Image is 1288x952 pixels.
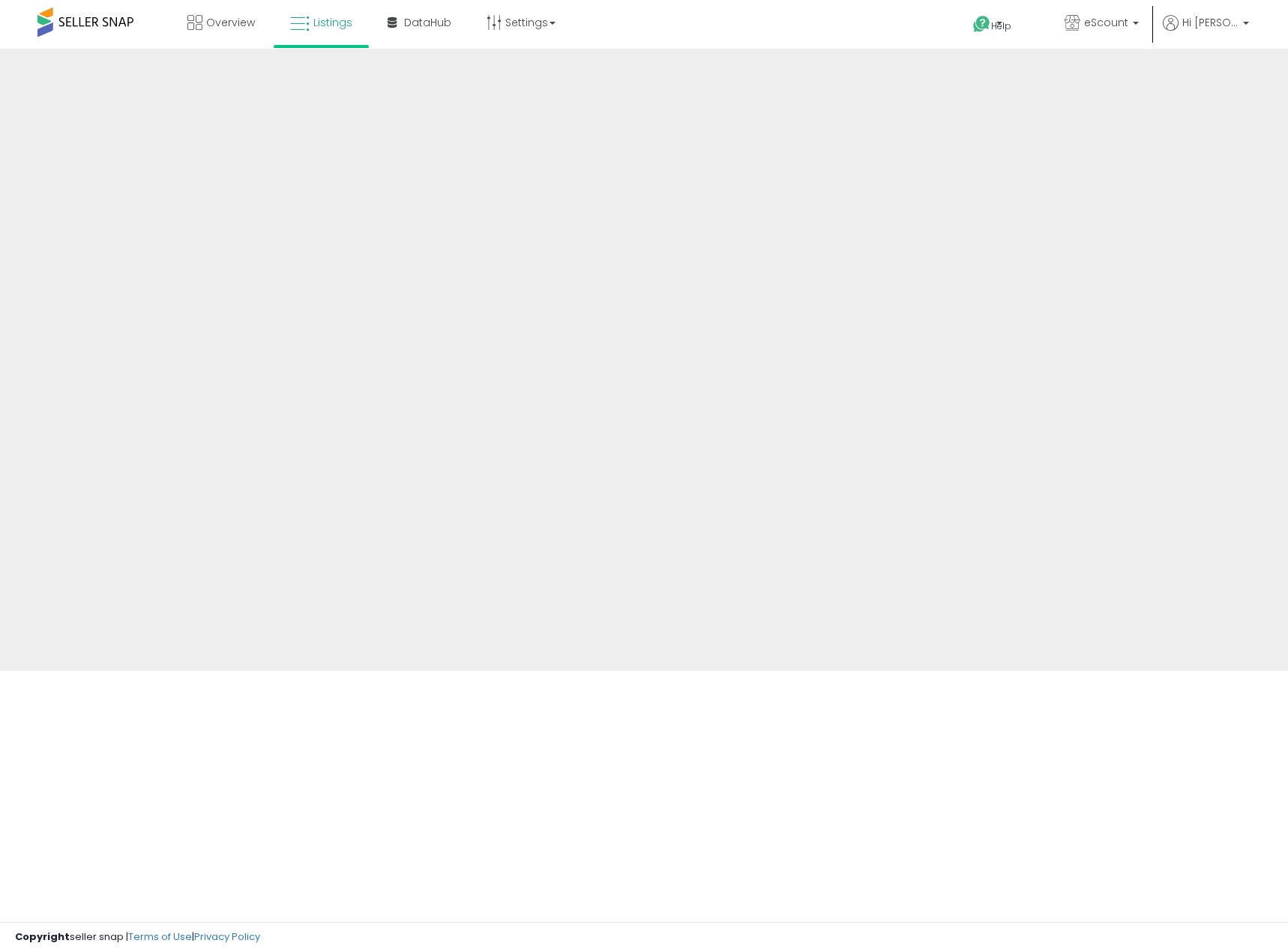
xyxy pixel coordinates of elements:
[313,15,352,30] span: Listings
[1182,15,1239,30] span: Hi [PERSON_NAME]
[206,15,255,30] span: Overview
[1163,15,1249,49] a: Hi [PERSON_NAME]
[1084,15,1128,30] span: eScount
[961,4,1041,49] a: Help
[991,19,1011,32] span: Help
[404,15,451,30] span: DataHub
[972,15,991,34] i: Get Help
